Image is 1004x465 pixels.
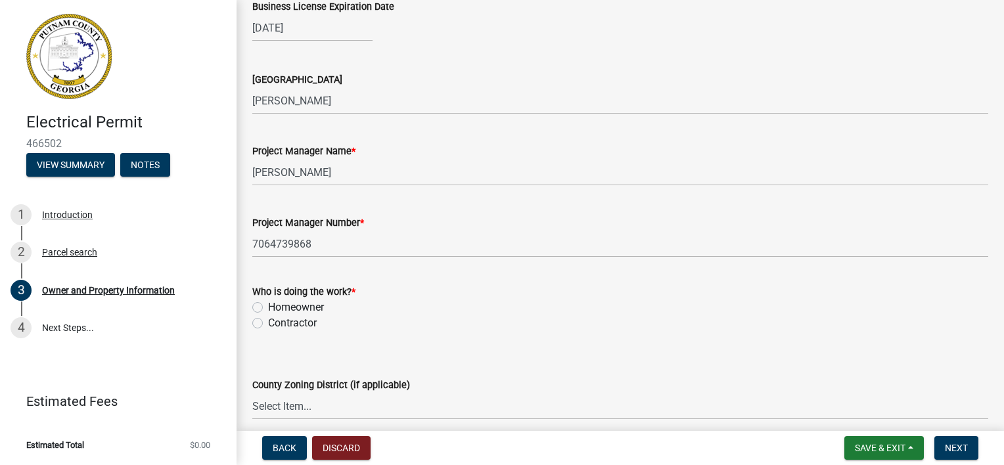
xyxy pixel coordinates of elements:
[11,317,32,338] div: 4
[262,436,307,460] button: Back
[26,14,112,99] img: Putnam County, Georgia
[252,3,394,12] label: Business License Expiration Date
[312,436,371,460] button: Discard
[934,436,978,460] button: Next
[252,76,342,85] label: [GEOGRAPHIC_DATA]
[190,441,210,449] span: $0.00
[26,153,115,177] button: View Summary
[26,441,84,449] span: Estimated Total
[945,443,968,453] span: Next
[252,219,364,228] label: Project Manager Number
[252,14,373,41] input: mm/dd/yyyy
[252,288,355,297] label: Who is doing the work?
[26,113,226,132] h4: Electrical Permit
[42,248,97,257] div: Parcel search
[42,286,175,295] div: Owner and Property Information
[252,147,355,156] label: Project Manager Name
[11,204,32,225] div: 1
[120,160,170,171] wm-modal-confirm: Notes
[26,137,210,150] span: 466502
[11,388,216,414] a: Estimated Fees
[42,210,93,219] div: Introduction
[844,436,924,460] button: Save & Exit
[273,443,296,453] span: Back
[252,381,410,390] label: County Zoning District (if applicable)
[855,443,905,453] span: Save & Exit
[26,160,115,171] wm-modal-confirm: Summary
[268,315,317,331] label: Contractor
[268,299,324,315] label: Homeowner
[120,153,170,177] button: Notes
[11,280,32,301] div: 3
[11,242,32,263] div: 2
